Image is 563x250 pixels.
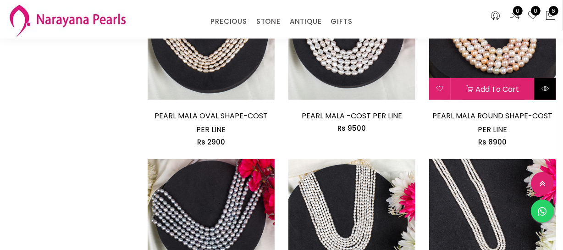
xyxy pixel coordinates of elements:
span: Rs 8900 [478,137,507,147]
a: STONE [256,15,281,28]
span: 0 [513,6,523,16]
a: GIFTS [331,15,352,28]
a: PEARL MALA -COST PER LINE [302,111,402,121]
button: Add to cart [451,78,534,100]
a: PEARL MALA ROUND SHAPE-COST PER LINE [432,111,552,135]
a: PRECIOUS [210,15,247,28]
a: PEARL MALA OVAL SHAPE-COST PER LINE [155,111,268,135]
span: Rs 2900 [197,137,225,147]
a: ANTIQUE [290,15,322,28]
button: Add to wishlist [429,78,451,100]
span: 6 [549,6,558,16]
span: Rs 9500 [337,123,366,133]
span: 0 [531,6,541,16]
a: 0 [527,10,538,22]
button: Quick View [535,78,556,100]
button: 6 [545,10,556,22]
a: 0 [509,10,520,22]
